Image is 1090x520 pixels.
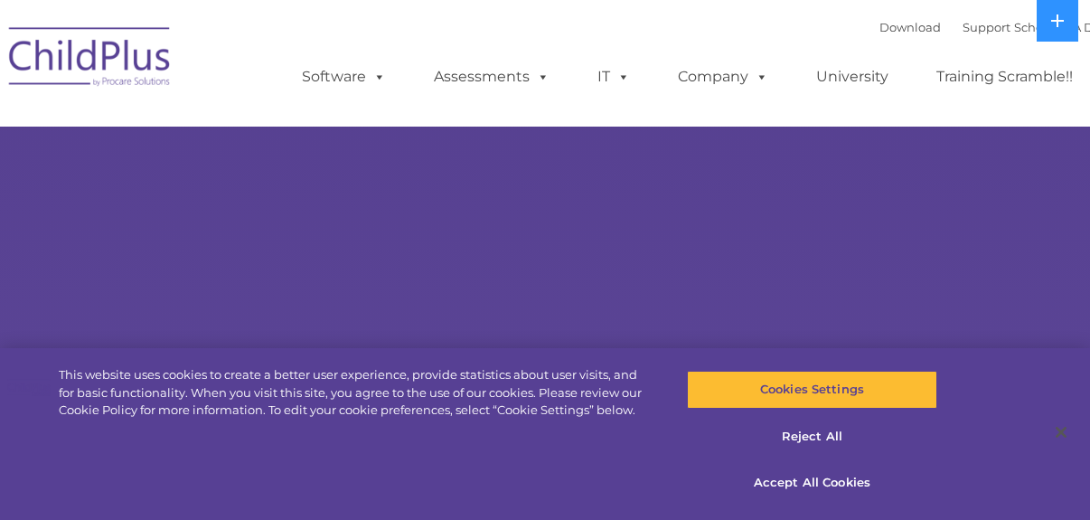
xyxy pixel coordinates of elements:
[687,371,937,409] button: Cookies Settings
[59,366,654,420] div: This website uses cookies to create a better user experience, provide statistics about user visit...
[963,20,1010,34] a: Support
[284,59,404,95] a: Software
[798,59,907,95] a: University
[687,418,937,456] button: Reject All
[579,59,648,95] a: IT
[416,59,568,95] a: Assessments
[660,59,786,95] a: Company
[687,464,937,502] button: Accept All Cookies
[879,20,941,34] a: Download
[1041,412,1081,452] button: Close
